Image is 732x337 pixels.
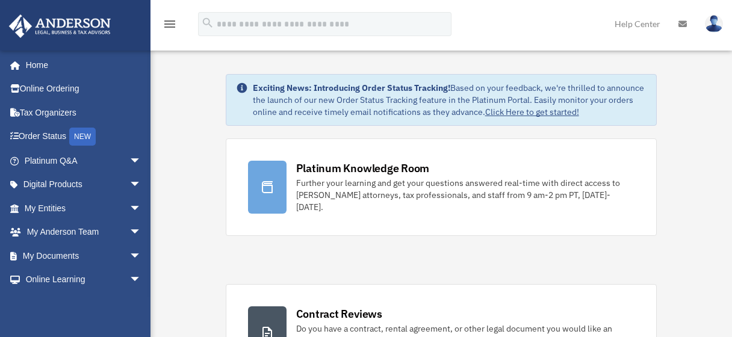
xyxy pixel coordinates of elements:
div: Platinum Knowledge Room [296,161,430,176]
a: Tax Organizers [8,100,160,125]
a: My Anderson Teamarrow_drop_down [8,220,160,244]
a: Home [8,53,154,77]
a: Click Here to get started! [485,107,579,117]
i: search [201,16,214,29]
a: Platinum Knowledge Room Further your learning and get your questions answered real-time with dire... [226,138,657,236]
div: Further your learning and get your questions answered real-time with direct access to [PERSON_NAM... [296,177,635,213]
span: arrow_drop_down [129,244,154,268]
a: Digital Productsarrow_drop_down [8,173,160,197]
a: menu [163,21,177,31]
img: User Pic [705,15,723,32]
span: arrow_drop_down [129,220,154,245]
a: My Documentsarrow_drop_down [8,244,160,268]
img: Anderson Advisors Platinum Portal [5,14,114,38]
span: arrow_drop_down [129,291,154,316]
a: Online Ordering [8,77,160,101]
span: arrow_drop_down [129,149,154,173]
div: Contract Reviews [296,306,382,321]
strong: Exciting News: Introducing Order Status Tracking! [253,82,450,93]
span: arrow_drop_down [129,173,154,197]
span: arrow_drop_down [129,196,154,221]
a: Platinum Q&Aarrow_drop_down [8,149,160,173]
a: Billingarrow_drop_down [8,291,160,315]
a: Online Learningarrow_drop_down [8,268,160,292]
a: Order StatusNEW [8,125,160,149]
span: arrow_drop_down [129,268,154,292]
a: My Entitiesarrow_drop_down [8,196,160,220]
i: menu [163,17,177,31]
div: NEW [69,128,96,146]
div: Based on your feedback, we're thrilled to announce the launch of our new Order Status Tracking fe... [253,82,647,118]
